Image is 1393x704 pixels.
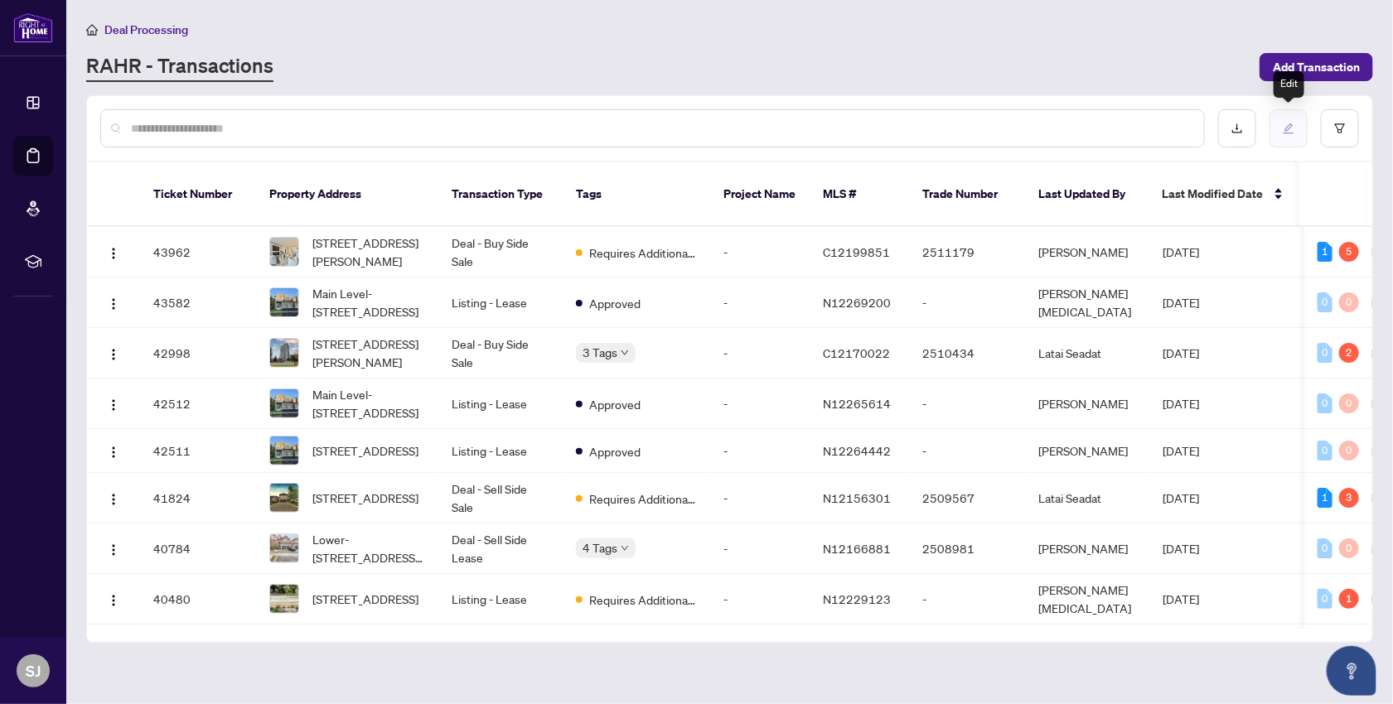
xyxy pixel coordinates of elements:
[438,473,563,523] td: Deal - Sell Side Sale
[312,530,425,567] span: Lower-[STREET_ADDRESS][PERSON_NAME]
[909,328,1025,379] td: 2510434
[909,162,1025,227] th: Trade Number
[1318,242,1333,262] div: 1
[1025,162,1149,227] th: Last Updated By
[100,586,127,612] button: Logo
[1318,292,1333,312] div: 0
[1334,123,1346,134] span: filter
[1149,162,1299,227] th: Last Modified Date
[107,446,120,459] img: Logo
[1163,591,1199,606] span: [DATE]
[823,295,891,310] span: N12269200
[1339,538,1359,558] div: 0
[909,523,1025,574] td: 2508981
[1339,343,1359,363] div: 2
[621,544,629,552] span: down
[107,493,120,506] img: Logo
[1260,53,1373,81] button: Add Transaction
[270,534,298,562] img: thumbnail-img
[100,340,127,366] button: Logo
[621,349,629,357] span: down
[100,535,127,562] button: Logo
[1025,429,1149,473] td: [PERSON_NAME]
[909,574,1025,624] td: -
[270,238,298,266] img: thumbnail-img
[1163,490,1199,505] span: [DATE]
[1163,345,1199,360] span: [DATE]
[140,523,256,574] td: 40784
[1339,488,1359,508] div: 3
[1025,277,1149,328] td: [PERSON_NAME][MEDICAL_DATA]
[140,429,256,473] td: 42511
[1270,109,1308,147] button: edit
[1273,54,1360,80] span: Add Transaction
[107,543,120,557] img: Logo
[438,277,563,328] td: Listing - Lease
[909,473,1025,523] td: 2509567
[589,591,697,609] span: Requires Additional Docs
[909,227,1025,277] td: 2511179
[270,389,298,417] img: thumbnail-img
[823,541,891,556] span: N12166881
[107,297,120,311] img: Logo
[312,284,425,321] span: Main Level-[STREET_ADDRESS]
[270,288,298,316] img: thumbnail-img
[1025,379,1149,429] td: [PERSON_NAME]
[270,436,298,465] img: thumbnail-img
[823,244,890,259] span: C12199851
[312,590,418,608] span: [STREET_ADDRESS]
[1163,541,1199,556] span: [DATE]
[438,379,563,429] td: Listing - Lease
[710,277,810,328] td: -
[823,443,891,458] span: N12264442
[1025,473,1149,523] td: Latai Seadat
[823,396,891,411] span: N12265614
[1025,227,1149,277] td: [PERSON_NAME]
[1163,185,1264,203] span: Last Modified Date
[589,294,641,312] span: Approved
[1339,242,1359,262] div: 5
[270,585,298,613] img: thumbnail-img
[270,484,298,512] img: thumbnail-img
[1318,589,1333,609] div: 0
[1339,589,1359,609] div: 1
[1318,538,1333,558] div: 0
[438,523,563,574] td: Deal - Sell Side Lease
[107,348,120,361] img: Logo
[583,343,617,362] span: 3 Tags
[710,328,810,379] td: -
[710,574,810,624] td: -
[589,244,697,262] span: Requires Additional Docs
[100,437,127,464] button: Logo
[823,345,890,360] span: C12170022
[909,429,1025,473] td: -
[810,162,909,227] th: MLS #
[1339,441,1359,460] div: 0
[1339,393,1359,413] div: 0
[312,385,425,422] span: Main Level-[STREET_ADDRESS]
[140,328,256,379] td: 42998
[1231,123,1243,134] span: download
[1163,295,1199,310] span: [DATE]
[909,379,1025,429] td: -
[710,473,810,523] td: -
[1318,441,1333,460] div: 0
[100,485,127,511] button: Logo
[1318,393,1333,413] div: 0
[256,162,438,227] th: Property Address
[140,379,256,429] td: 42512
[1163,443,1199,458] span: [DATE]
[1318,343,1333,363] div: 0
[438,328,563,379] td: Deal - Buy Side Sale
[140,162,256,227] th: Ticket Number
[710,379,810,429] td: -
[1025,328,1149,379] td: Latai Seadat
[312,234,425,270] span: [STREET_ADDRESS][PERSON_NAME]
[1025,523,1149,574] td: [PERSON_NAME]
[26,659,41,682] span: SJ
[589,395,641,413] span: Approved
[1339,292,1359,312] div: 0
[589,489,697,508] span: Requires Additional Docs
[1163,396,1199,411] span: [DATE]
[140,227,256,277] td: 43962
